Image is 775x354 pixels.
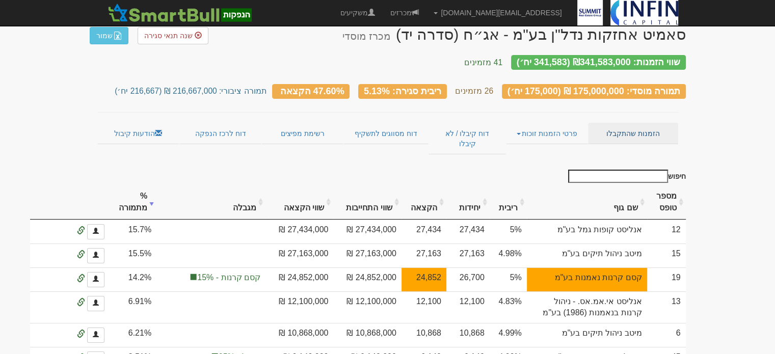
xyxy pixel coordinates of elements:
td: 27,434,000 ₪ [265,220,333,243]
td: 5% [490,220,527,243]
td: 27,434,000 ₪ [333,220,401,243]
div: ריבית סגירה: 5.13% [358,84,447,99]
span: שנה תנאי סגירה [144,32,193,40]
td: 10,868,000 ₪ [333,323,401,347]
td: 6 [647,323,686,347]
td: אנליסט אי.אמ.אס. - ניהול קרנות בנאמנות (1986) בע"מ [527,291,647,323]
small: מכרז מוסדי [342,31,390,42]
img: SmartBull Logo [105,3,255,23]
th: שווי התחייבות: activate to sort column ascending [333,185,401,220]
span: קסם קרנות - 15% [162,272,260,284]
a: שנה תנאי סגירה [138,27,208,44]
a: הודעות קיבול [97,123,179,144]
td: 24,852,000 ₪ [333,267,401,291]
td: 15 [647,243,686,267]
td: 12,100,000 ₪ [265,291,333,323]
label: חיפוש [565,170,686,183]
td: 10,868,000 ₪ [265,323,333,347]
th: ריבית : activate to sort column ascending [490,185,527,220]
th: הקצאה: activate to sort column ascending [402,185,446,220]
td: 24,852,000 ₪ [265,267,333,291]
td: 27,434 [402,220,446,243]
td: 27,163 [446,243,490,267]
th: יחידות: activate to sort column ascending [446,185,490,220]
td: 27,163 [402,243,446,267]
th: מגבלה: activate to sort column ascending [156,185,265,220]
td: 10,868 [402,323,446,347]
td: 27,163,000 ₪ [265,243,333,267]
a: פרטי הזמנות זוכות [506,123,588,144]
th: מספר טופס: activate to sort column ascending [647,185,686,220]
td: 6.91% [110,291,156,323]
div: סאמיט אחזקות נדל"ן בע"מ - אג״ח (סדרה יד) - הנפקה לציבור [342,26,685,43]
td: 27,434 [446,220,490,243]
td: 15.7% [110,220,156,243]
img: excel-file-white.png [114,32,122,40]
input: חיפוש [568,170,668,183]
td: 26,700 [446,267,490,291]
th: שם גוף : activate to sort column ascending [527,185,647,220]
td: 12,100 [402,291,446,323]
a: הזמנות שהתקבלו [588,123,678,144]
td: אנליסט קופות גמל בע"מ [527,220,647,243]
div: תמורה מוסדי: 175,000,000 ₪ (175,000 יח׳) [502,84,686,99]
td: 6.21% [110,323,156,347]
td: 4.83% [490,291,527,323]
td: 13 [647,291,686,323]
th: שווי הקצאה: activate to sort column ascending [265,185,333,220]
td: הקצאה בפועל לקבוצה 'קסם קרנות' 15.0% [156,267,265,291]
td: 19 [647,267,686,291]
a: רשימת מפיצים [261,123,343,144]
span: 47.60% הקצאה [280,86,344,96]
td: אחוז הקצאה להצעה זו 93.1% [402,267,446,291]
small: 41 מזמינים [464,58,502,67]
td: מיטב ניהול תיקים בע"מ [527,243,647,267]
td: קסם קרנות נאמנות בע"מ [527,267,647,291]
td: 14.2% [110,267,156,291]
div: שווי הזמנות: ₪341,583,000 (341,583 יח׳) [511,55,686,70]
td: 12,100,000 ₪ [333,291,401,323]
td: 15.5% [110,243,156,267]
a: דוח לרכז הנפקה [179,123,261,144]
td: 10,868 [446,323,490,347]
small: תמורה ציבורי: 216,667,000 ₪ (216,667 יח׳) [115,87,266,95]
small: 26 מזמינים [455,87,493,95]
td: מיטב ניהול תיקים בע"מ [527,323,647,347]
th: % מתמורה: activate to sort column ascending [110,185,156,220]
a: שמור [90,27,128,44]
a: דוח מסווגים לתשקיף [343,123,429,144]
td: 5% [490,267,527,291]
td: 4.98% [490,243,527,267]
a: דוח קיבלו / לא קיבלו [429,123,505,154]
td: 27,163,000 ₪ [333,243,401,267]
td: 12 [647,220,686,243]
td: 12,100 [446,291,490,323]
td: 4.99% [490,323,527,347]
